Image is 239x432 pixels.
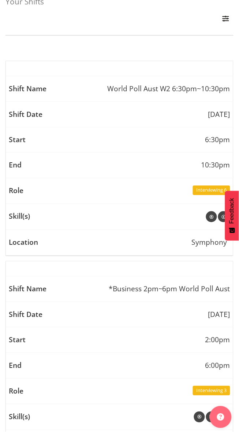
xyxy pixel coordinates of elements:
[6,328,233,353] td: 2:00pm
[6,153,233,178] td: 10:30pm
[6,76,233,102] td: World Poll Aust W2 6:30pm~10:30pm
[6,353,233,379] td: 6:00pm
[218,12,234,28] button: Filter Employees
[229,198,235,224] span: Feedback
[6,230,233,256] td: Symphony
[225,191,239,241] button: Feedback - Show survey
[196,187,227,194] span: Interviewing 6
[217,414,224,421] img: help-xxl-2.png
[6,102,233,128] td: [DATE]
[196,387,227,394] span: Interviewing 3
[6,277,233,302] td: *Business 2pm~6pm World Poll Aust
[6,302,233,328] td: [DATE]
[6,128,233,153] td: 6:30pm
